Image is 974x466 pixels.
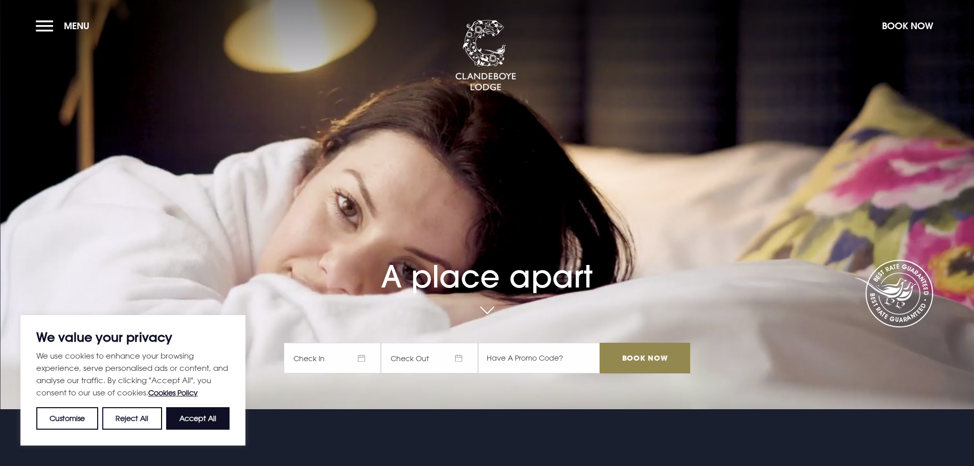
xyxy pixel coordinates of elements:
[102,407,162,430] button: Reject All
[600,343,690,373] input: Book Now
[877,15,938,37] button: Book Now
[381,343,478,373] span: Check Out
[284,343,381,373] span: Check In
[455,20,516,92] img: Clandeboye Lodge
[64,20,89,32] span: Menu
[478,343,600,373] input: Have A Promo Code?
[148,388,198,397] a: Cookies Policy
[36,407,98,430] button: Customise
[284,230,690,295] h1: A place apart
[36,349,230,399] p: We use cookies to enhance your browsing experience, serve personalised ads or content, and analys...
[166,407,230,430] button: Accept All
[36,15,95,37] button: Menu
[36,331,230,343] p: We value your privacy
[20,315,245,446] div: We value your privacy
